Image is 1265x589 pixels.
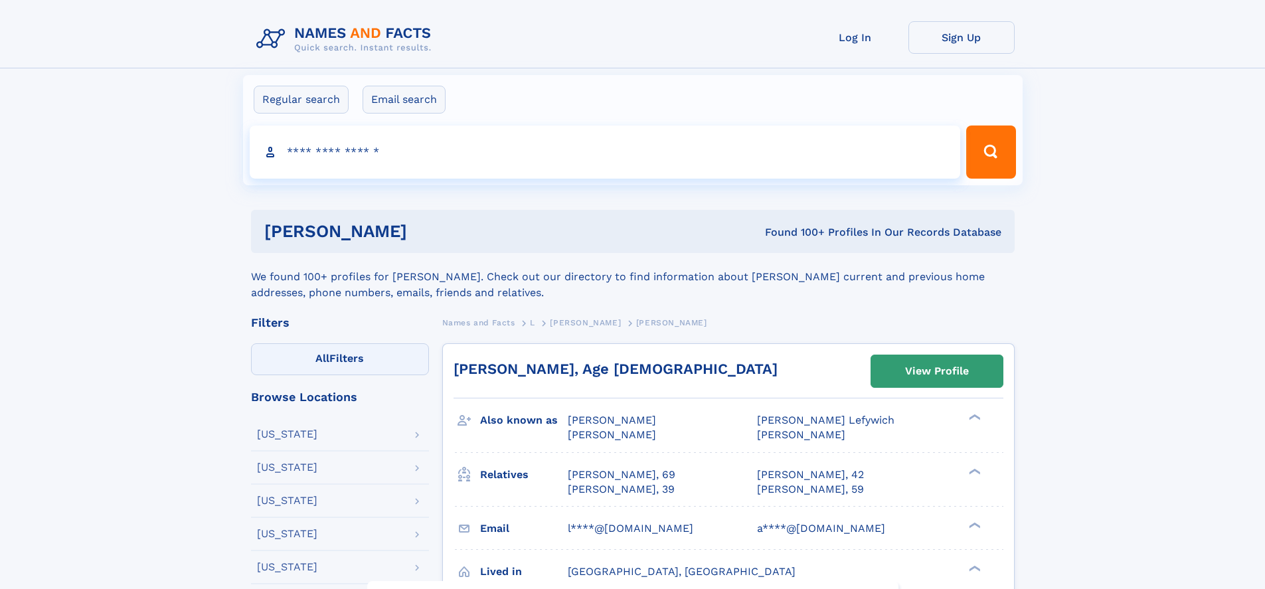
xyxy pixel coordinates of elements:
[257,462,317,473] div: [US_STATE]
[315,352,329,365] span: All
[966,467,981,475] div: ❯
[550,318,621,327] span: [PERSON_NAME]
[363,86,446,114] label: Email search
[757,428,845,441] span: [PERSON_NAME]
[568,414,656,426] span: [PERSON_NAME]
[251,391,429,403] div: Browse Locations
[757,467,864,482] a: [PERSON_NAME], 42
[480,517,568,540] h3: Email
[905,356,969,386] div: View Profile
[257,495,317,506] div: [US_STATE]
[251,317,429,329] div: Filters
[251,343,429,375] label: Filters
[442,314,515,331] a: Names and Facts
[251,21,442,57] img: Logo Names and Facts
[480,560,568,583] h3: Lived in
[550,314,621,331] a: [PERSON_NAME]
[568,467,675,482] a: [PERSON_NAME], 69
[254,86,349,114] label: Regular search
[568,565,796,578] span: [GEOGRAPHIC_DATA], [GEOGRAPHIC_DATA]
[264,223,586,240] h1: [PERSON_NAME]
[257,529,317,539] div: [US_STATE]
[480,463,568,486] h3: Relatives
[966,564,981,572] div: ❯
[966,126,1015,179] button: Search Button
[454,361,778,377] a: [PERSON_NAME], Age [DEMOGRAPHIC_DATA]
[530,314,535,331] a: L
[966,413,981,422] div: ❯
[757,414,894,426] span: [PERSON_NAME] Lefywich
[568,482,675,497] a: [PERSON_NAME], 39
[966,521,981,529] div: ❯
[251,253,1015,301] div: We found 100+ profiles for [PERSON_NAME]. Check out our directory to find information about [PERS...
[530,318,535,327] span: L
[257,562,317,572] div: [US_STATE]
[908,21,1015,54] a: Sign Up
[802,21,908,54] a: Log In
[871,355,1003,387] a: View Profile
[636,318,707,327] span: [PERSON_NAME]
[586,225,1001,240] div: Found 100+ Profiles In Our Records Database
[257,429,317,440] div: [US_STATE]
[480,409,568,432] h3: Also known as
[250,126,961,179] input: search input
[757,482,864,497] a: [PERSON_NAME], 59
[568,428,656,441] span: [PERSON_NAME]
